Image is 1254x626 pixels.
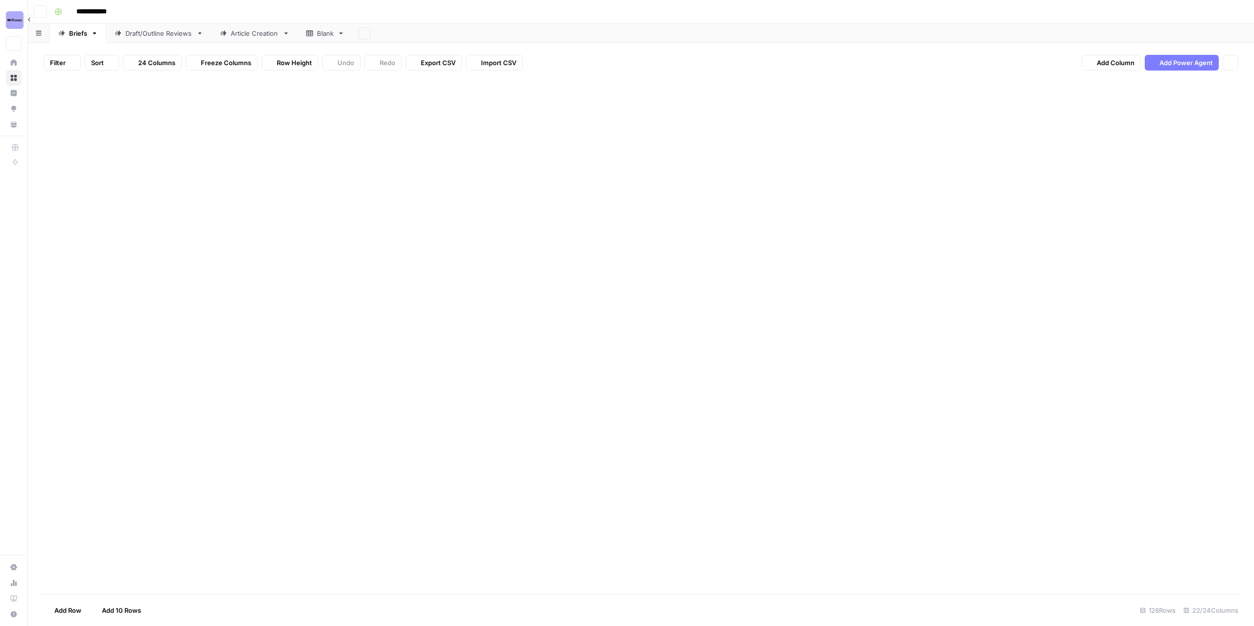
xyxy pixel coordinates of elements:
span: Filter [50,58,66,68]
span: Undo [338,58,354,68]
div: Draft/Outline Reviews [125,28,193,38]
a: Usage [6,575,22,591]
a: Briefs [50,24,106,43]
span: Sort [91,58,104,68]
div: 22/24 Columns [1180,602,1242,618]
button: Add Power Agent [1145,55,1219,71]
button: Undo [322,55,361,71]
button: Help + Support [6,606,22,622]
a: Insights [6,85,22,101]
a: Blank [298,24,353,43]
button: Sort [85,55,119,71]
button: Filter [44,55,81,71]
a: Home [6,55,22,71]
span: Redo [380,58,395,68]
span: 24 Columns [138,58,175,68]
div: Article Creation [231,28,279,38]
div: 128 Rows [1136,602,1180,618]
img: Power Digital Logo [6,11,24,29]
button: Import CSV [466,55,523,71]
button: Freeze Columns [186,55,258,71]
span: Add Row [54,605,81,615]
span: Export CSV [421,58,456,68]
button: Workspace: Power Digital [6,8,22,32]
button: 24 Columns [123,55,182,71]
a: Draft/Outline Reviews [106,24,212,43]
span: Freeze Columns [201,58,251,68]
a: Opportunities [6,101,22,117]
a: Settings [6,559,22,575]
div: Blank [317,28,334,38]
button: Add 10 Rows [87,602,147,618]
a: Browse [6,70,22,86]
span: Add Power Agent [1159,58,1213,68]
a: Article Creation [212,24,298,43]
a: Learning Hub [6,591,22,606]
div: Briefs [69,28,87,38]
span: Add Column [1097,58,1134,68]
span: Add 10 Rows [102,605,141,615]
button: Row Height [262,55,318,71]
span: Row Height [277,58,312,68]
a: Your Data [6,117,22,132]
button: Add Column [1082,55,1141,71]
button: Redo [364,55,402,71]
span: Import CSV [481,58,516,68]
button: Add Row [40,602,87,618]
button: Export CSV [406,55,462,71]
